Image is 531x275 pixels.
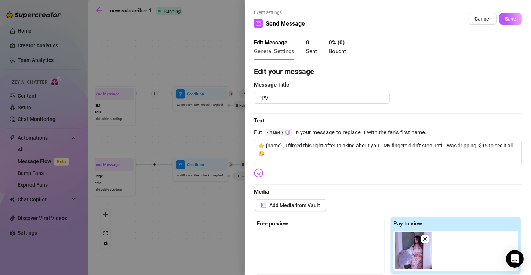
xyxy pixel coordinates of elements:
[254,39,287,46] strong: Edit Message
[329,48,346,55] span: Bought
[254,92,390,104] textarea: PPV
[499,13,522,25] button: Save
[261,203,266,208] span: picture
[329,39,345,46] strong: 0 % ( 0 )
[506,250,524,268] div: Open Intercom Messenger
[254,67,314,76] strong: Edit your message
[266,19,305,28] span: Send Message
[474,16,491,22] span: Cancel
[269,202,320,208] span: Add Media from Vault
[306,39,309,46] strong: 0
[254,199,327,211] button: Add Media from Vault
[254,188,269,195] strong: Media
[395,232,432,269] img: media
[469,13,497,25] button: Cancel
[254,168,263,178] img: svg%3e
[306,48,317,55] span: Sent
[257,220,288,227] strong: Free preview
[254,81,289,88] strong: Message Title
[254,9,305,16] span: Event settings
[393,220,422,227] strong: Pay to view
[254,140,522,165] textarea: 👉 {name} , I filmed this right after thinking about you… My fingers didn’t stop until I was dripp...
[505,16,516,22] span: Save
[254,48,294,55] span: General Settings
[422,236,428,242] span: close
[265,129,292,136] code: {name}
[285,130,290,135] span: copy
[254,117,265,124] strong: Text
[256,21,261,26] span: mail
[285,130,290,135] button: Click to Copy
[254,128,522,137] span: Put in your message to replace it with the fan's first name.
